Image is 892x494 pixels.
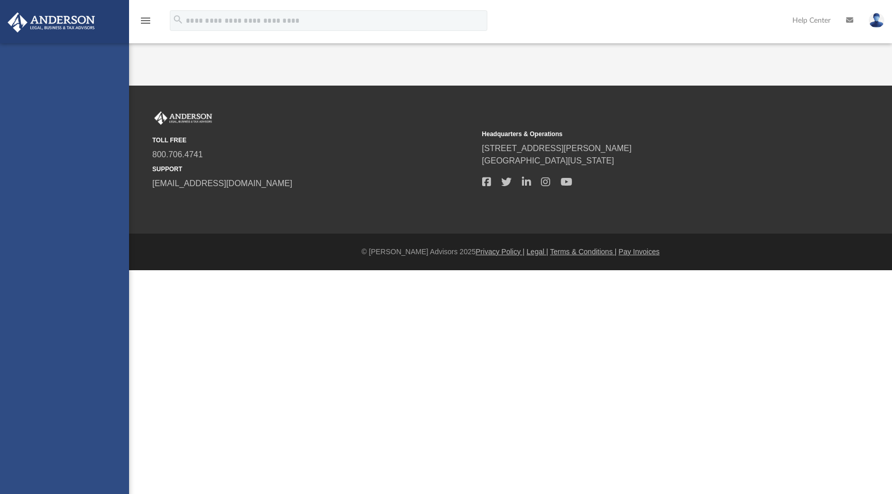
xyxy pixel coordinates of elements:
[139,20,152,27] a: menu
[152,111,214,125] img: Anderson Advisors Platinum Portal
[618,248,659,256] a: Pay Invoices
[482,144,632,153] a: [STREET_ADDRESS][PERSON_NAME]
[152,179,292,188] a: [EMAIL_ADDRESS][DOMAIN_NAME]
[482,129,805,139] small: Headquarters & Operations
[172,14,184,25] i: search
[152,164,475,174] small: SUPPORT
[129,246,892,257] div: © [PERSON_NAME] Advisors 2025
[139,14,152,27] i: menu
[152,150,203,159] a: 800.706.4741
[527,248,548,256] a: Legal |
[550,248,617,256] a: Terms & Conditions |
[152,136,475,145] small: TOLL FREE
[869,13,884,28] img: User Pic
[482,156,614,165] a: [GEOGRAPHIC_DATA][US_STATE]
[476,248,525,256] a: Privacy Policy |
[5,12,98,32] img: Anderson Advisors Platinum Portal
